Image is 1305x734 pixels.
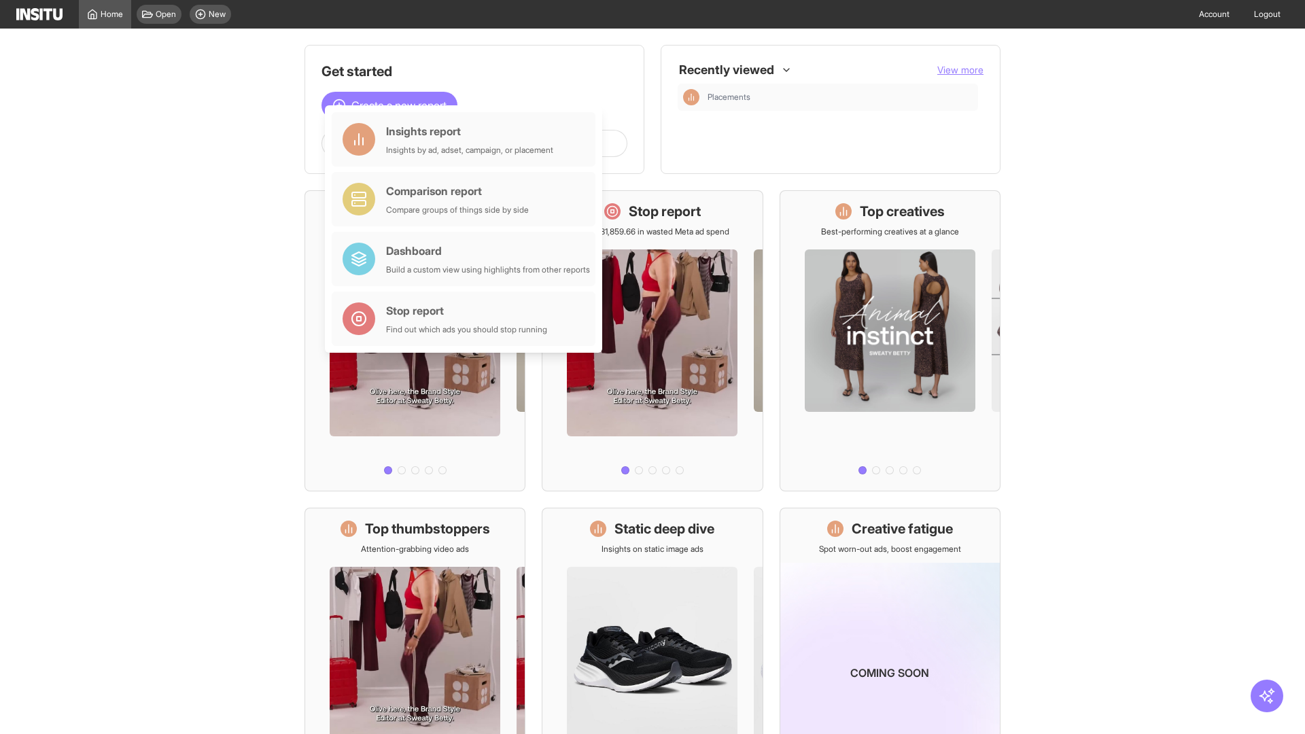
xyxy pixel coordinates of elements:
[16,8,63,20] img: Logo
[780,190,1000,491] a: Top creativesBest-performing creatives at a glance
[386,243,590,259] div: Dashboard
[321,92,457,119] button: Create a new report
[386,123,553,139] div: Insights report
[576,226,729,237] p: Save £31,859.66 in wasted Meta ad spend
[614,519,714,538] h1: Static deep dive
[209,9,226,20] span: New
[821,226,959,237] p: Best-performing creatives at a glance
[629,202,701,221] h1: Stop report
[542,190,763,491] a: Stop reportSave £31,859.66 in wasted Meta ad spend
[386,183,529,199] div: Comparison report
[386,302,547,319] div: Stop report
[365,519,490,538] h1: Top thumbstoppers
[386,264,590,275] div: Build a custom view using highlights from other reports
[386,205,529,215] div: Compare groups of things side by side
[304,190,525,491] a: What's live nowSee all active ads instantly
[156,9,176,20] span: Open
[386,324,547,335] div: Find out which ads you should stop running
[386,145,553,156] div: Insights by ad, adset, campaign, or placement
[937,63,984,77] button: View more
[351,97,447,113] span: Create a new report
[937,64,984,75] span: View more
[101,9,123,20] span: Home
[708,92,750,103] span: Placements
[683,89,699,105] div: Insights
[361,544,469,555] p: Attention-grabbing video ads
[860,202,945,221] h1: Top creatives
[321,62,627,81] h1: Get started
[602,544,703,555] p: Insights on static image ads
[708,92,973,103] span: Placements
